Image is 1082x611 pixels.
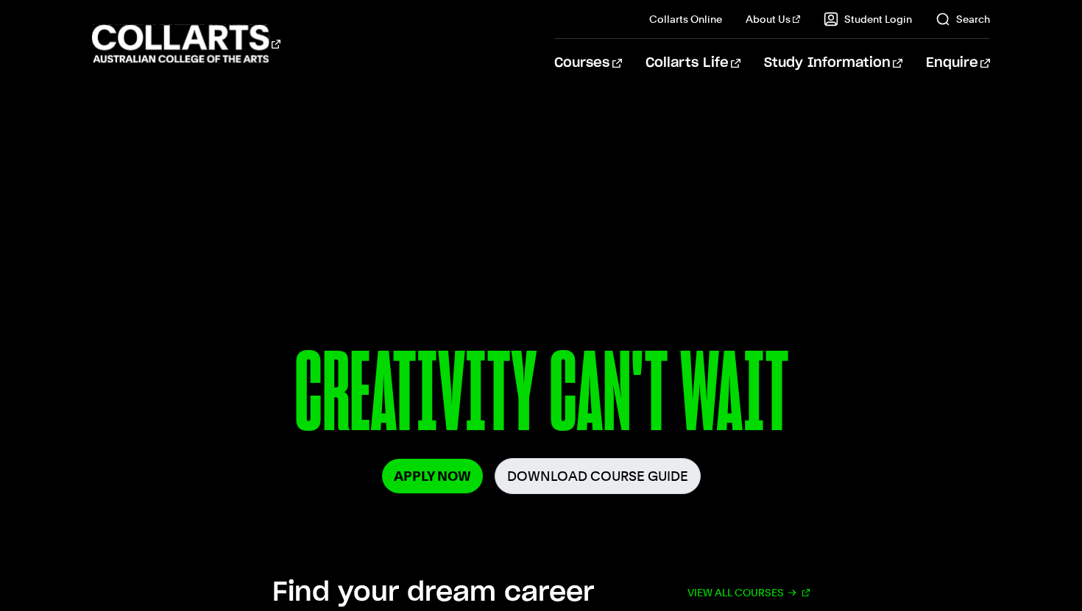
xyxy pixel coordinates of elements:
[746,12,800,26] a: About Us
[92,23,280,65] div: Go to homepage
[103,337,979,458] p: CREATIVITY CAN'T WAIT
[824,12,912,26] a: Student Login
[495,458,701,494] a: Download Course Guide
[926,39,990,87] a: Enquire
[646,39,740,87] a: Collarts Life
[554,39,621,87] a: Courses
[936,12,990,26] a: Search
[764,39,902,87] a: Study Information
[649,12,722,26] a: Collarts Online
[382,459,483,493] a: Apply Now
[272,576,594,609] h2: Find your dream career
[687,576,810,609] a: View all courses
